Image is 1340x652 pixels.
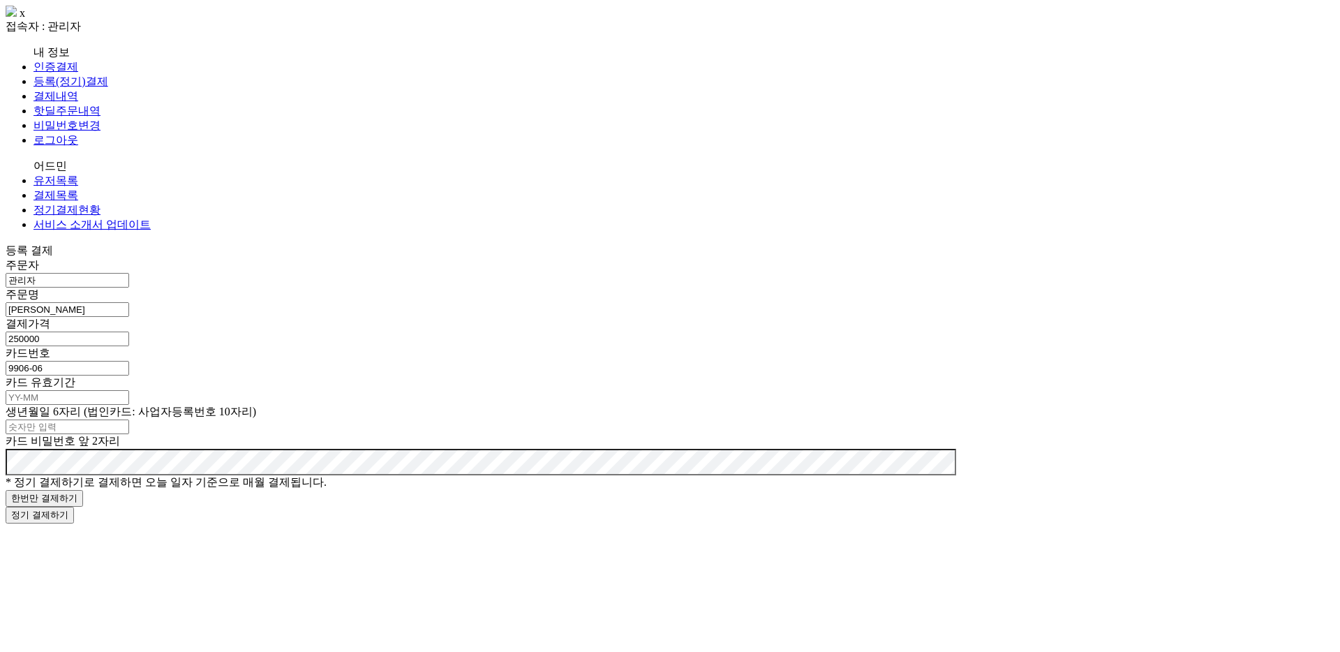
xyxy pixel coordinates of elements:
[6,490,83,507] button: 한번만 결제하기
[6,347,50,359] label: 카드번호
[33,90,78,102] a: 결제내역
[6,288,39,300] label: 주문명
[33,218,151,230] a: 서비스 소개서 업데이트
[6,390,129,405] input: YY-MM
[33,175,78,186] a: 유저목록
[6,244,1334,258] div: 등록 결제
[6,20,81,32] span: 접속자 : 관리자
[33,46,70,58] span: 내 정보
[33,134,78,146] a: 로그아웃
[6,361,129,376] input: 숫자만 입력
[6,476,327,488] span: * 정기 결제하기로 결제하면 오늘 일자 기준으로 매월 결제됩니다.
[6,376,75,388] label: 카드 유효기간
[33,61,78,73] a: 인증결제
[6,435,120,447] label: 카드 비밀번호 앞 2자리
[33,105,100,117] a: 핫딜주문내역
[6,507,74,524] button: 정기 결제하기
[6,6,17,17] img: logo.png
[20,7,25,19] span: x
[6,332,129,346] input: 30000
[6,259,39,271] label: 주문자
[6,420,129,434] input: 숫자만 입력
[33,160,67,172] span: 어드민
[6,302,129,317] input: 정기 간식 서비스
[6,406,256,417] label: 생년월일 6자리 (법인카드: 사업자등록번호 10자리)
[33,189,78,201] a: 결제목록
[33,119,100,131] a: 비밀번호변경
[33,75,108,87] a: 등록(정기)결제
[33,204,100,216] a: 정기결제현황
[6,318,50,329] label: 결제가격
